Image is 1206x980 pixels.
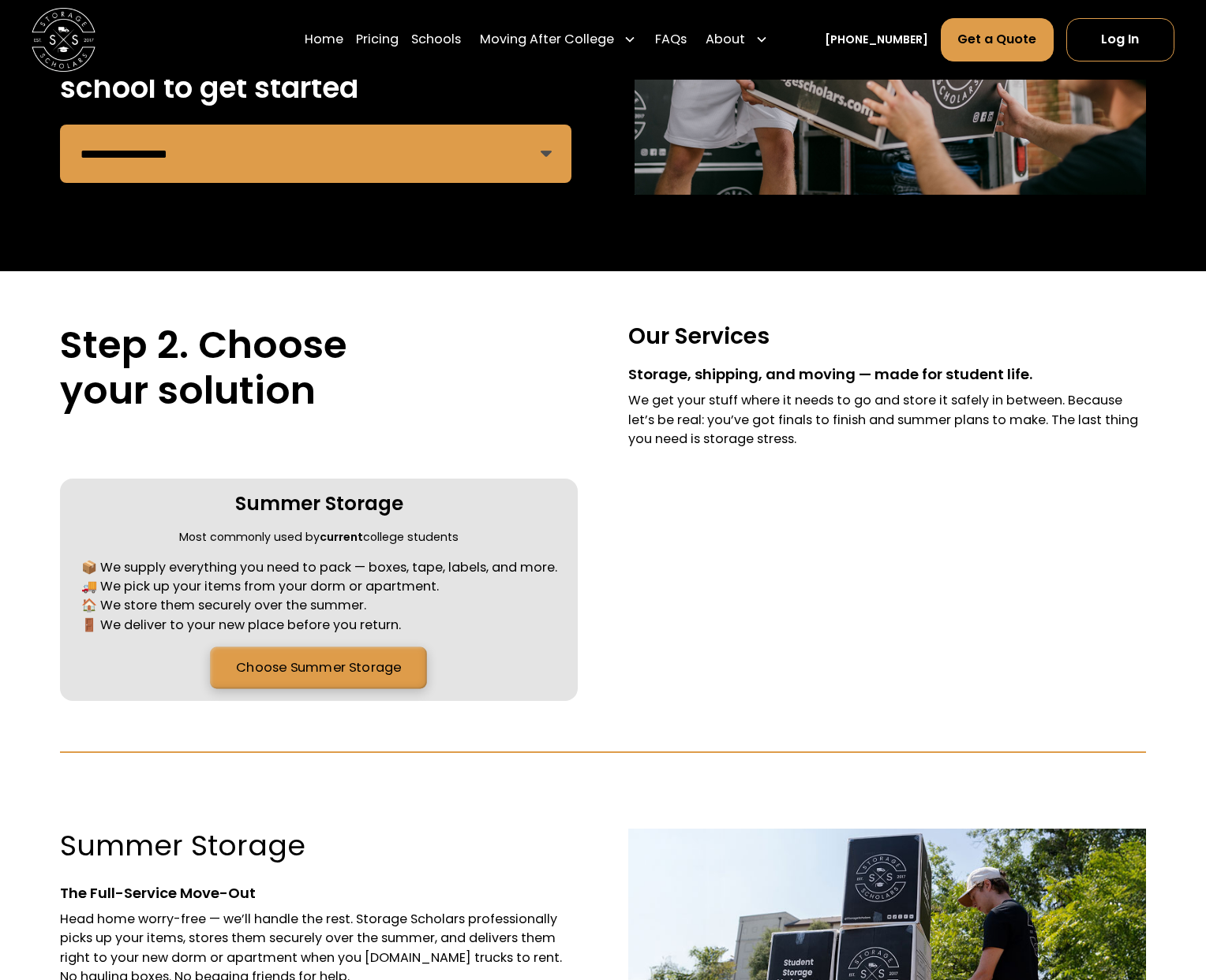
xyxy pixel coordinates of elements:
div: The Full-Service Move-Out [60,882,577,904]
div: Most commonly used by college students [179,529,459,546]
a: Schools [411,17,461,61]
div: About [706,30,745,49]
div: Storage, shipping, and moving — made for student life. [628,363,1145,385]
h2: Step 2. Choose your solution [60,322,577,413]
a: Get a Quote [941,18,1053,61]
a: Pricing [356,17,399,61]
a: FAQs [655,17,687,61]
img: Storage Scholars main logo [32,8,96,72]
h3: Our Services [628,322,1145,351]
strong: current [320,529,363,545]
h3: Summer Storage [235,491,403,516]
a: Log In [1066,18,1174,61]
a: Choose Summer Storage [211,647,428,688]
div: About [699,17,773,61]
div: We get your stuff where it needs to go and store it safely in between. Because let’s be real: you... [628,391,1145,449]
a: [PHONE_NUMBER] [825,32,928,48]
h2: Step 1. Choose your school to get started [60,36,571,105]
div: 📦 We supply everything you need to pack — boxes, tape, labels, and more. 🚚 We pick up your items ... [81,558,557,635]
div: Moving After College [480,30,614,49]
a: Home [305,17,343,61]
div: Moving After College [474,17,642,61]
form: Remind Form [60,125,571,184]
h3: Summer Storage [60,829,305,863]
